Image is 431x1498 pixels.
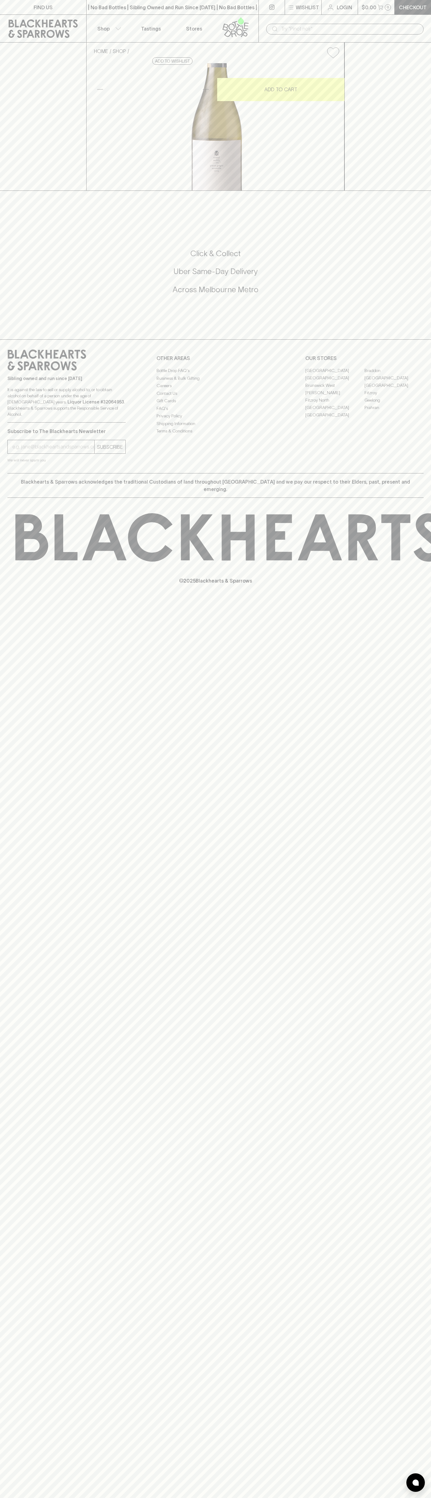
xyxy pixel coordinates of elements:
a: Geelong [364,396,424,404]
a: [PERSON_NAME] [305,389,364,396]
p: Tastings [141,25,161,32]
a: Fitzroy [364,389,424,396]
button: ADD TO CART [217,78,344,101]
p: OUR STORES [305,354,424,362]
a: Bottle Drop FAQ's [157,367,275,374]
input: e.g. jane@blackheartsandsparrows.com.au [12,442,94,452]
a: [GEOGRAPHIC_DATA] [305,367,364,374]
a: Fitzroy North [305,396,364,404]
a: [GEOGRAPHIC_DATA] [305,374,364,382]
a: Stores [173,15,216,42]
a: Terms & Conditions [157,428,275,435]
a: Careers [157,382,275,390]
p: Stores [186,25,202,32]
p: Wishlist [296,4,319,11]
a: Prahran [364,404,424,411]
button: Add to wishlist [152,57,193,65]
h5: Uber Same-Day Delivery [7,266,424,276]
p: We will never spam you [7,457,126,463]
a: Braddon [364,367,424,374]
input: Try "Pinot noir" [281,24,419,34]
a: SHOP [113,48,126,54]
p: 0 [387,6,389,9]
a: [GEOGRAPHIC_DATA] [364,382,424,389]
a: HOME [94,48,108,54]
img: 24374.png [89,63,344,190]
p: FIND US [34,4,53,11]
a: Contact Us [157,390,275,397]
p: $0.00 [362,4,376,11]
a: [GEOGRAPHIC_DATA] [305,411,364,419]
p: Checkout [399,4,427,11]
p: Login [337,4,352,11]
a: Privacy Policy [157,412,275,420]
p: ADD TO CART [264,86,297,93]
button: Add to wishlist [325,45,342,61]
a: [GEOGRAPHIC_DATA] [305,404,364,411]
p: Subscribe to The Blackhearts Newsletter [7,428,126,435]
p: OTHER AREAS [157,354,275,362]
p: It is against the law to sell or supply alcohol to, or to obtain alcohol on behalf of a person un... [7,387,126,417]
button: Shop [87,15,130,42]
a: Tastings [129,15,173,42]
p: Shop [97,25,110,32]
div: Call to action block [7,224,424,327]
img: bubble-icon [413,1480,419,1486]
p: SUBSCRIBE [97,443,123,451]
p: Sibling owned and run since [DATE] [7,375,126,382]
h5: Across Melbourne Metro [7,284,424,295]
a: Gift Cards [157,397,275,405]
button: SUBSCRIBE [95,440,125,453]
strong: Liquor License #32064953 [67,399,124,404]
a: FAQ's [157,405,275,412]
p: Blackhearts & Sparrows acknowledges the traditional Custodians of land throughout [GEOGRAPHIC_DAT... [12,478,419,493]
a: Shipping Information [157,420,275,427]
a: Business & Bulk Gifting [157,374,275,382]
h5: Click & Collect [7,248,424,259]
a: Brunswick West [305,382,364,389]
a: [GEOGRAPHIC_DATA] [364,374,424,382]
